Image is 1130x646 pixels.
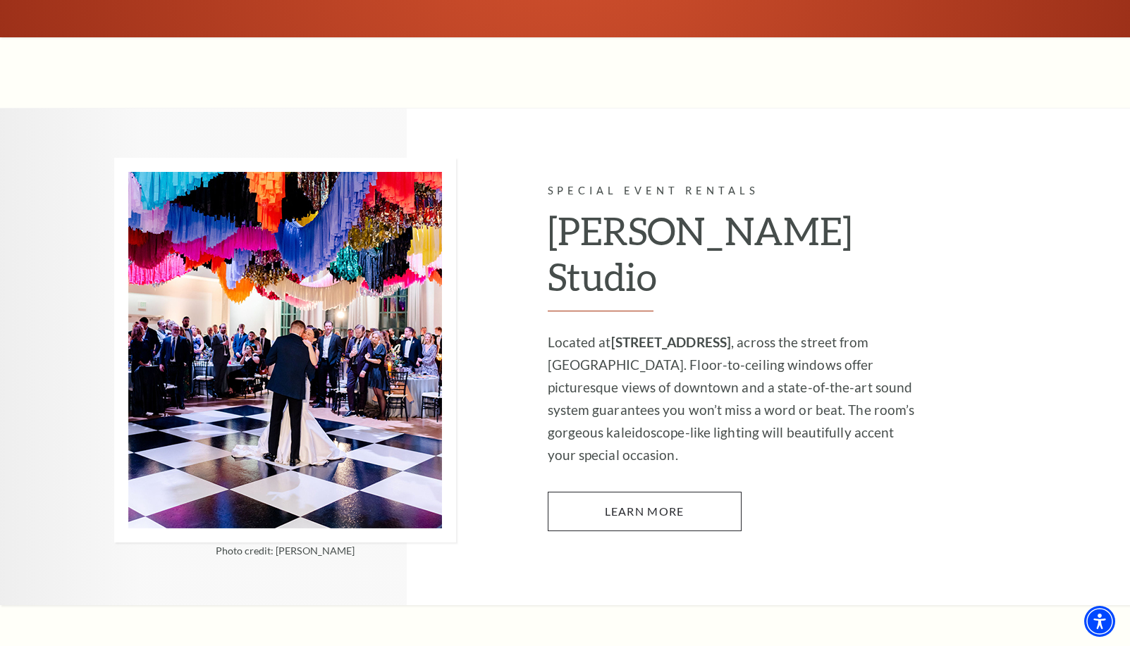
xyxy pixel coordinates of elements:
strong: [STREET_ADDRESS] [611,334,732,350]
div: Accessibility Menu [1084,606,1115,637]
p: Special Event Rentals [548,182,925,200]
h2: [PERSON_NAME] Studio [548,208,925,311]
p: Photo credit: [PERSON_NAME] [114,546,456,556]
img: Photo credit: Kate Pease [114,158,456,542]
p: Located at , across the street from [GEOGRAPHIC_DATA]. Floor-to-ceiling windows offer picturesque... [548,331,925,466]
a: Learn More McDavid Studio [548,492,742,531]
